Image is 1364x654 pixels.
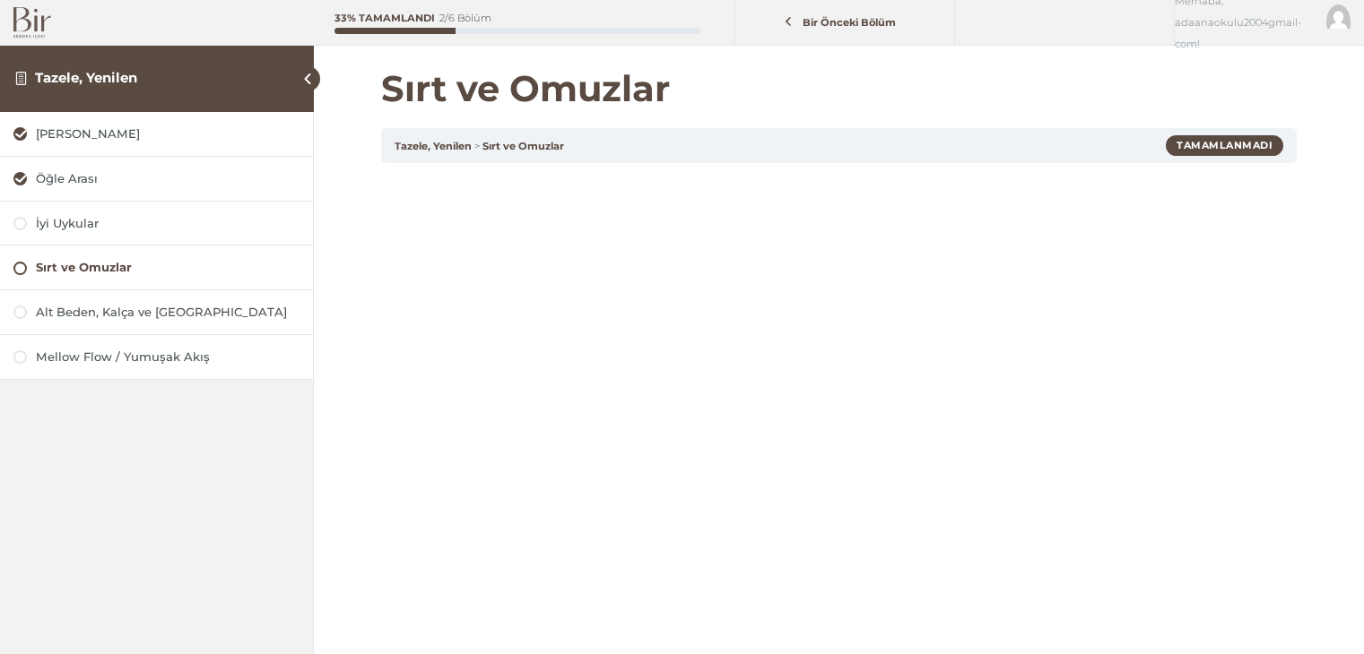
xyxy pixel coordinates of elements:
[36,125,300,142] div: [PERSON_NAME]
[381,67,1297,110] h1: Sırt ve Omuzlar
[36,259,300,276] div: Sırt ve Omuzlar
[740,6,950,39] a: Bir Önceki Bölüm
[439,13,491,23] div: 2/6 Bölüm
[13,259,300,276] a: Sırt ve Omuzlar
[1166,135,1283,155] div: Tamamlanmadı
[13,125,300,142] a: [PERSON_NAME]
[36,304,300,321] div: Alt Beden, Kalça ve [GEOGRAPHIC_DATA]
[334,13,435,23] div: 33% Tamamlandı
[36,170,300,187] div: Öğle Arası
[36,349,300,366] div: Mellow Flow / Yumuşak Akış
[13,7,51,39] img: Bir Logo
[35,69,137,86] a: Tazele, Yenilen
[13,349,300,366] a: Mellow Flow / Yumuşak Akış
[36,215,300,232] div: İyi Uykular
[13,304,300,321] a: Alt Beden, Kalça ve [GEOGRAPHIC_DATA]
[13,215,300,232] a: İyi Uykular
[395,140,472,152] a: Tazele, Yenilen
[13,170,300,187] a: Öğle Arası
[793,16,907,29] span: Bir Önceki Bölüm
[482,140,564,152] a: Sırt ve Omuzlar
